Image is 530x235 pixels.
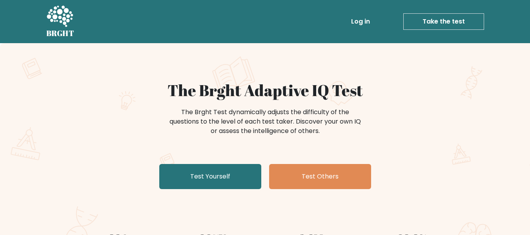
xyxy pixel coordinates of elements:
[269,164,371,189] a: Test Others
[348,14,373,29] a: Log in
[46,3,75,40] a: BRGHT
[46,29,75,38] h5: BRGHT
[74,81,457,100] h1: The Brght Adaptive IQ Test
[167,107,363,136] div: The Brght Test dynamically adjusts the difficulty of the questions to the level of each test take...
[159,164,261,189] a: Test Yourself
[403,13,484,30] a: Take the test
